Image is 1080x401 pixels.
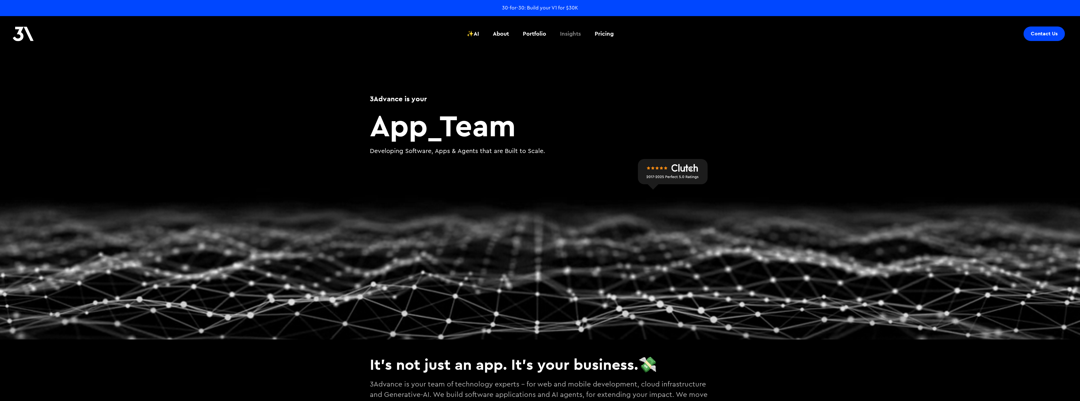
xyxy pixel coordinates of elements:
[519,22,550,45] a: Portfolio
[595,30,614,38] div: Pricing
[493,30,509,38] div: About
[523,30,546,38] div: Portfolio
[370,355,710,374] h3: It's not just an app. It's your business.💸
[1031,31,1058,37] div: Contact Us
[463,22,483,45] a: ✨AI
[467,30,479,38] div: ✨AI
[370,106,427,144] span: App
[370,147,710,156] p: Developing Software, Apps & Agents that are Built to Scale.
[556,22,585,45] a: Insights
[591,22,617,45] a: Pricing
[370,110,710,140] h2: Team
[427,106,440,144] span: _
[370,94,710,104] h1: 3Advance is your
[502,4,578,11] a: 30-for-30: Build your V1 for $30K
[560,30,581,38] div: Insights
[489,22,513,45] a: About
[1024,27,1065,41] a: Contact Us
